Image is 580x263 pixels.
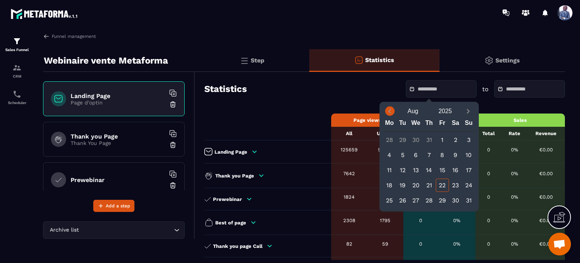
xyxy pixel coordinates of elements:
div: €0.00 [531,241,561,247]
div: 4 [383,148,396,162]
div: 0 [479,194,498,200]
div: 31 [462,194,475,207]
p: Thank You Page [71,140,165,146]
div: 13 [409,163,423,177]
span: Archive list [48,226,80,234]
th: Page views [331,114,403,127]
div: €0.00 [531,218,561,223]
div: 1795 [371,218,400,223]
p: Thank you Page [215,173,254,179]
img: scheduler [12,90,22,99]
img: bars.0d591741.svg [240,56,249,65]
div: 10 [462,148,475,162]
button: Open months overlay [397,104,429,118]
p: Settings [495,57,520,64]
div: 6484 [371,171,400,176]
div: Search for option [43,221,185,239]
div: 82 [335,241,364,247]
div: 0% [442,218,472,223]
div: 26 [396,194,409,207]
h6: Prewebinar [71,176,165,184]
img: stats-o.f719a939.svg [354,56,363,65]
div: 7 [423,148,436,162]
img: arrow [43,33,50,40]
th: Rate [502,127,527,140]
a: Ouvrir le chat [548,233,571,255]
div: 0% [506,241,523,247]
div: 29 [396,133,409,146]
div: 1 [436,133,449,146]
a: formationformationCRM [2,58,32,84]
div: 6 [409,148,423,162]
div: 0% [506,194,523,200]
img: logo [11,7,79,20]
div: €0.00 [531,194,561,200]
h6: Landing Page [71,92,165,100]
div: 8 [436,148,449,162]
a: Funnel management [43,33,96,40]
div: We [409,118,423,131]
div: 12 [396,163,409,177]
div: 0% [506,147,523,153]
h6: Thank you Page [71,133,165,140]
p: Sales Funnel [2,48,32,52]
p: Best of page [215,220,246,226]
p: Webinaire vente Metaforma [44,53,168,68]
button: Next month [461,106,475,116]
div: 3 [462,133,475,146]
div: €0.00 [531,147,561,153]
div: Calendar wrapper [383,118,475,207]
div: 30 [409,133,423,146]
div: 7642 [335,171,364,176]
div: 0 [407,218,435,223]
input: Search for option [80,226,172,234]
img: trash [169,182,177,189]
h3: Statistics [204,84,247,94]
th: Revenue [527,127,565,140]
div: 0 [479,218,498,223]
p: Thank you page Call [213,243,262,249]
button: Add a step [93,200,134,212]
button: Open years overlay [429,104,461,118]
div: Calendar days [383,133,475,207]
div: Sa [449,118,462,131]
th: Sales [475,114,565,127]
div: Th [423,118,436,131]
div: 125659 [335,147,364,153]
div: 1312 [371,194,400,200]
div: 0 [479,171,498,176]
span: Add a step [106,202,130,210]
div: 0% [442,241,472,247]
a: formationformationSales Funnel [2,31,32,58]
div: 30 [449,194,462,207]
p: Scheduler [2,101,32,105]
div: 11 [383,163,396,177]
th: All [331,127,367,140]
img: formation [12,37,22,46]
div: 5 [396,148,409,162]
div: 28 [423,194,436,207]
p: Statistics [365,56,394,64]
p: Step [251,57,264,64]
div: 18 [383,179,396,192]
div: Su [462,118,475,131]
div: 0 [479,147,498,153]
div: 24 [462,179,475,192]
div: 29 [436,194,449,207]
div: Fr [436,118,449,131]
img: formation [12,63,22,72]
div: 0% [506,218,523,223]
p: Prewebinar [213,196,242,202]
p: to [482,86,489,93]
div: 19 [396,179,409,192]
div: 1824 [335,194,364,200]
div: 9 [449,148,462,162]
div: Tu [396,118,409,131]
div: 21 [423,179,436,192]
div: 22 [436,179,449,192]
div: 20 [409,179,423,192]
div: 16 [449,163,462,177]
a: schedulerschedulerScheduler [2,84,32,110]
th: Total [475,127,502,140]
div: 23 [449,179,462,192]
